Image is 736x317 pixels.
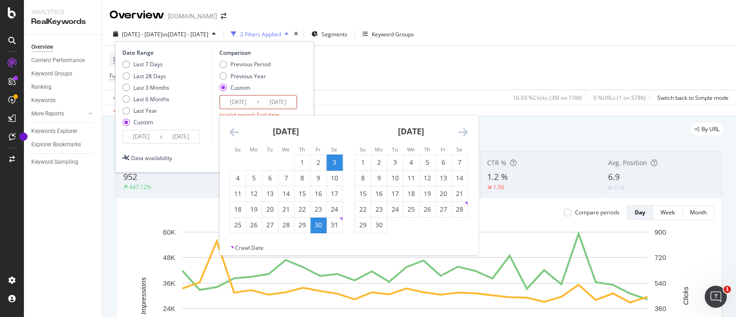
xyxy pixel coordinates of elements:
[424,146,430,153] small: Th
[403,155,419,170] td: Choose Wednesday, September 4, 2024 as your check-out date. It’s available.
[355,155,371,170] td: Choose Sunday, September 1, 2024 as your check-out date. It’s available.
[403,202,419,217] td: Choose Wednesday, September 25, 2024 as your check-out date. It’s available.
[294,186,310,202] td: Choose Thursday, August 15, 2024 as your check-out date. It’s available.
[436,173,451,183] div: 13
[451,186,467,202] td: Choose Saturday, September 21, 2024 as your check-out date. It’s available.
[326,170,342,186] td: Choose Saturday, August 10, 2024 as your check-out date. It’s available.
[627,205,653,220] button: Day
[451,202,467,217] td: Choose Saturday, September 28, 2024 as your check-out date. It’s available.
[294,205,310,214] div: 22
[267,146,273,153] small: Tu
[371,189,387,198] div: 16
[435,186,451,202] td: Choose Friday, September 20, 2024 as your check-out date. It’s available.
[31,69,95,79] a: Keyword Groups
[435,170,451,186] td: Choose Friday, September 13, 2024 as your check-out date. It’s available.
[655,279,666,287] text: 540
[355,173,371,183] div: 8
[278,205,294,214] div: 21
[355,170,371,186] td: Choose Sunday, September 8, 2024 as your check-out date. It’s available.
[133,118,153,126] div: Custom
[219,84,270,92] div: Custom
[608,186,612,189] img: Equal
[724,286,731,293] span: 1
[331,146,337,153] small: Sa
[435,155,451,170] td: Choose Friday, September 6, 2024 as your check-out date. It’s available.
[420,205,435,214] div: 26
[262,189,278,198] div: 13
[262,186,278,202] td: Choose Tuesday, August 13, 2024 as your check-out date. It’s available.
[109,7,164,23] div: Overview
[109,72,130,80] span: Full URL
[122,49,210,57] div: Date Range
[31,96,56,105] div: Keywords
[31,127,77,136] div: Keywords Explorer
[133,95,169,103] div: Last 6 Months
[294,220,310,230] div: 29
[246,170,262,186] td: Choose Monday, August 5, 2024 as your check-out date. It’s available.
[420,173,435,183] div: 12
[109,90,136,105] button: Apply
[355,205,371,214] div: 22
[487,158,506,167] span: CTR %
[705,286,727,308] iframe: Intercom live chat
[436,189,451,198] div: 20
[122,30,162,38] span: [DATE] - [DATE]
[355,158,371,167] div: 1
[452,205,467,214] div: 28
[246,205,262,214] div: 19
[31,42,95,52] a: Overview
[403,205,419,214] div: 25
[701,127,719,132] span: By URL
[452,158,467,167] div: 7
[327,189,342,198] div: 17
[387,170,403,186] td: Choose Tuesday, September 10, 2024 as your check-out date. It’s available.
[278,220,294,230] div: 28
[219,72,270,80] div: Previous Year
[375,146,383,153] small: Mo
[398,126,424,137] strong: [DATE]
[327,158,342,167] div: 3
[230,205,246,214] div: 18
[220,96,257,109] input: Start Date
[294,158,310,167] div: 1
[294,173,310,183] div: 8
[246,217,262,233] td: Choose Monday, August 26, 2024 as your check-out date. It’s available.
[235,146,241,153] small: Su
[262,220,278,230] div: 27
[246,189,262,198] div: 12
[403,173,419,183] div: 11
[219,111,299,127] div: Invalid period: End date precedes start date
[31,7,94,17] div: Analytics
[230,170,246,186] td: Choose Sunday, August 4, 2024 as your check-out date. It’s available.
[355,217,371,233] td: Choose Sunday, September 29, 2024 as your check-out date. It’s available.
[250,146,258,153] small: Mo
[608,158,647,167] span: Avg. Position
[259,96,296,109] input: End Date
[371,220,387,230] div: 30
[387,189,403,198] div: 17
[371,202,387,217] td: Choose Monday, September 23, 2024 as your check-out date. It’s available.
[371,155,387,170] td: Choose Monday, September 2, 2024 as your check-out date. It’s available.
[403,186,419,202] td: Choose Wednesday, September 18, 2024 as your check-out date. It’s available.
[294,155,310,170] td: Choose Thursday, August 1, 2024 as your check-out date. It’s available.
[310,173,326,183] div: 9
[31,109,64,119] div: More Reports
[683,205,714,220] button: Month
[326,202,342,217] td: Choose Saturday, August 24, 2024 as your check-out date. It’s available.
[493,183,504,191] div: 1.56
[230,202,246,217] td: Choose Sunday, August 18, 2024 as your check-out date. It’s available.
[355,189,371,198] div: 15
[230,220,246,230] div: 25
[310,186,326,202] td: Choose Friday, August 16, 2024 as your check-out date. It’s available.
[31,140,95,150] a: Explorer Bookmarks
[31,157,95,167] a: Keyword Sampling
[294,189,310,198] div: 15
[262,202,278,217] td: Choose Tuesday, August 20, 2024 as your check-out date. It’s available.
[230,186,246,202] td: Choose Sunday, August 11, 2024 as your check-out date. It’s available.
[403,189,419,198] div: 18
[441,146,446,153] small: Fr
[122,84,169,92] div: Last 3 Months
[420,189,435,198] div: 19
[168,12,217,21] div: [DOMAIN_NAME]
[31,17,94,27] div: RealKeywords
